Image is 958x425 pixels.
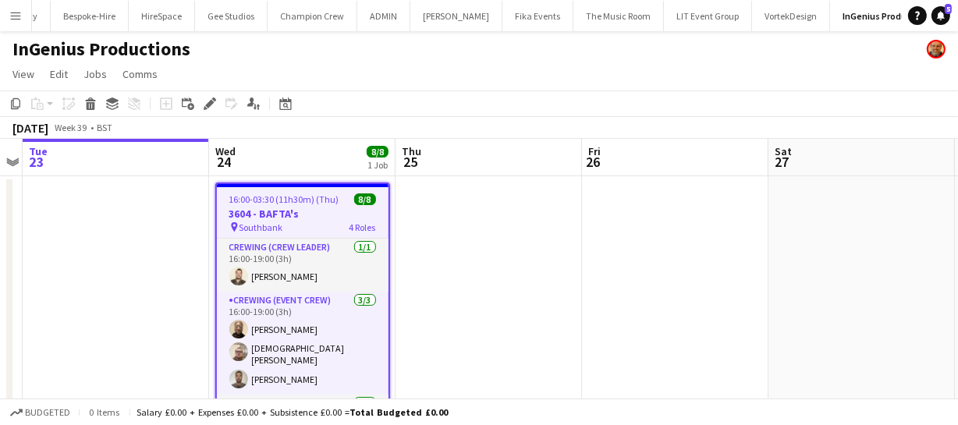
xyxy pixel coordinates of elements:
app-card-role: Crewing (Crew Leader)1/116:00-19:00 (3h)[PERSON_NAME] [217,239,389,292]
div: 1 Job [367,159,388,171]
span: Fri [588,144,601,158]
a: Comms [116,64,164,84]
span: Total Budgeted £0.00 [349,406,448,418]
span: 27 [772,153,792,171]
button: VortekDesign [752,1,830,31]
app-user-avatar: Shane King [927,40,946,58]
div: Salary £0.00 + Expenses £0.00 + Subsistence £0.00 = [137,406,448,418]
span: 24 [213,153,236,171]
span: 26 [586,153,601,171]
span: 0 items [86,406,123,418]
span: 25 [399,153,421,171]
span: 8/8 [367,146,389,158]
button: InGenius Productions [830,1,947,31]
h3: 3604 - BAFTA's [217,207,389,221]
button: Champion Crew [268,1,357,31]
button: HireSpace [129,1,195,31]
a: Jobs [77,64,113,84]
span: Week 39 [51,122,90,133]
span: Thu [402,144,421,158]
div: [DATE] [12,120,48,136]
button: LIT Event Group [664,1,752,31]
button: [PERSON_NAME] [410,1,502,31]
span: View [12,67,34,81]
a: Edit [44,64,74,84]
button: The Music Room [573,1,664,31]
button: Fika Events [502,1,573,31]
span: 8/8 [354,193,376,205]
span: Jobs [83,67,107,81]
button: ADMIN [357,1,410,31]
span: Comms [122,67,158,81]
div: BST [97,122,112,133]
span: Wed [215,144,236,158]
span: Budgeted [25,407,70,418]
span: 16:00-03:30 (11h30m) (Thu) [229,193,339,205]
h1: InGenius Productions [12,37,190,61]
span: Tue [29,144,48,158]
span: Edit [50,67,68,81]
span: 5 [945,4,952,14]
span: 23 [27,153,48,171]
a: 5 [931,6,950,25]
span: 4 Roles [349,221,376,233]
button: Gee Studios [195,1,268,31]
button: Bespoke-Hire [51,1,129,31]
span: Southbank [239,221,283,233]
app-job-card: 16:00-03:30 (11h30m) (Thu)8/83604 - BAFTA's Southbank4 RolesCrewing (Crew Leader)1/116:00-19:00 (... [215,182,390,413]
button: Budgeted [8,404,73,421]
app-card-role: Crewing (Event Crew)3/316:00-19:00 (3h)[PERSON_NAME][DEMOGRAPHIC_DATA][PERSON_NAME][PERSON_NAME] [217,292,389,395]
span: Sat [775,144,792,158]
a: View [6,64,41,84]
